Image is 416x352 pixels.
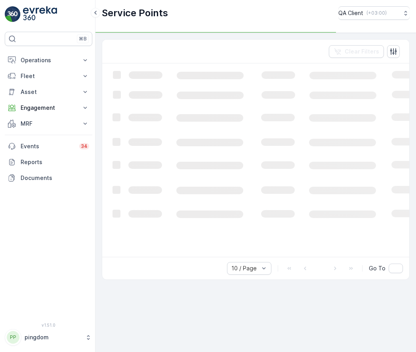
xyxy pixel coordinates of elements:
a: Events34 [5,138,92,154]
p: Events [21,142,74,150]
p: MRF [21,120,76,128]
p: Clear Filters [345,48,379,55]
button: Operations [5,52,92,68]
p: 34 [81,143,88,149]
p: Fleet [21,72,76,80]
p: Operations [21,56,76,64]
button: Clear Filters [329,45,384,58]
p: Service Points [102,7,168,19]
a: Documents [5,170,92,186]
a: Reports [5,154,92,170]
p: Asset [21,88,76,96]
p: Engagement [21,104,76,112]
p: Documents [21,174,89,182]
button: Engagement [5,100,92,116]
span: v 1.51.0 [5,323,92,327]
button: PPpingdom [5,329,92,346]
button: MRF [5,116,92,132]
img: logo [5,6,21,22]
p: QA Client [338,9,363,17]
span: Go To [369,264,385,272]
button: Asset [5,84,92,100]
p: ⌘B [79,36,87,42]
div: PP [7,331,19,344]
p: pingdom [25,333,81,341]
img: logo_light-DOdMpM7g.png [23,6,57,22]
p: Reports [21,158,89,166]
button: Fleet [5,68,92,84]
p: ( +03:00 ) [366,10,387,16]
button: QA Client(+03:00) [338,6,410,20]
